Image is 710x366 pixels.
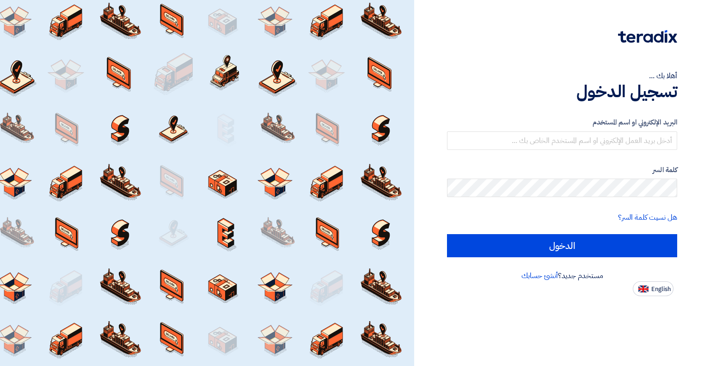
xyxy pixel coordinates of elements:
[521,270,558,281] a: أنشئ حسابك
[618,212,677,223] a: هل نسيت كلمة السر؟
[633,281,673,296] button: English
[447,270,677,281] div: مستخدم جديد؟
[447,81,677,102] h1: تسجيل الدخول
[447,234,677,257] input: الدخول
[618,30,677,43] img: Teradix logo
[651,286,671,292] span: English
[638,285,649,292] img: en-US.png
[447,70,677,81] div: أهلا بك ...
[447,165,677,175] label: كلمة السر
[447,131,677,150] input: أدخل بريد العمل الإلكتروني او اسم المستخدم الخاص بك ...
[447,117,677,128] label: البريد الإلكتروني او اسم المستخدم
